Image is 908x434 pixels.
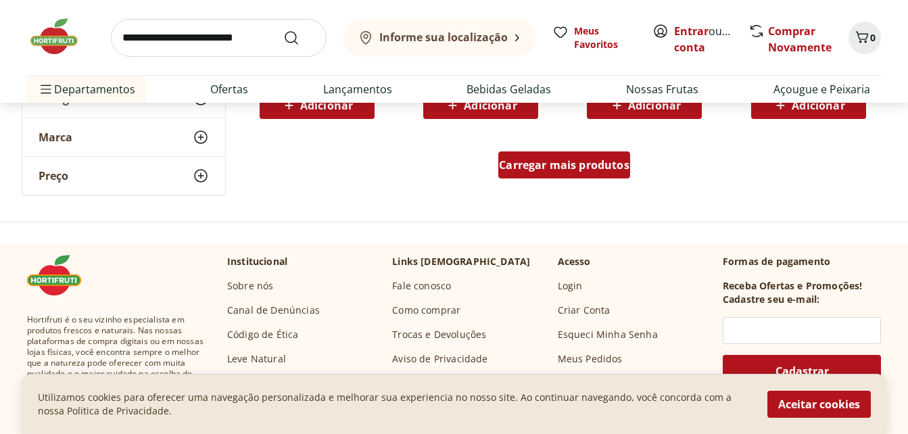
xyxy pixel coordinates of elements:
[227,279,273,293] a: Sobre nós
[498,151,630,184] a: Carregar mais produtos
[558,255,591,268] p: Acesso
[870,31,876,44] span: 0
[39,130,72,144] span: Marca
[323,81,392,97] a: Lançamentos
[111,19,327,57] input: search
[558,304,611,317] a: Criar Conta
[27,16,95,57] img: Hortifruti
[423,92,538,119] button: Adicionar
[300,100,353,111] span: Adicionar
[39,169,68,183] span: Preço
[587,92,702,119] button: Adicionar
[38,73,54,105] button: Menu
[392,328,486,341] a: Trocas e Devoluções
[464,100,517,111] span: Adicionar
[210,81,248,97] a: Ofertas
[27,255,95,295] img: Hortifruti
[22,157,225,195] button: Preço
[392,279,451,293] a: Fale conosco
[343,19,536,57] button: Informe sua localização
[628,100,681,111] span: Adicionar
[283,30,316,46] button: Submit Search
[558,279,583,293] a: Login
[773,81,870,97] a: Açougue e Peixaria
[392,352,487,366] a: Aviso de Privacidade
[38,73,135,105] span: Departamentos
[674,23,734,55] span: ou
[723,293,819,306] h3: Cadastre seu e-mail:
[379,30,508,45] b: Informe sua localização
[27,314,206,390] span: Hortifruti é o seu vizinho especialista em produtos frescos e naturais. Nas nossas plataformas de...
[723,255,881,268] p: Formas de pagamento
[467,81,551,97] a: Bebidas Geladas
[768,24,832,55] a: Comprar Novamente
[38,391,751,418] p: Utilizamos cookies para oferecer uma navegação personalizada e melhorar sua experiencia no nosso ...
[723,355,881,387] button: Cadastrar
[626,81,698,97] a: Nossas Frutas
[260,92,375,119] button: Adicionar
[392,304,460,317] a: Como comprar
[558,352,623,366] a: Meus Pedidos
[227,328,298,341] a: Código de Ética
[792,100,844,111] span: Adicionar
[767,391,871,418] button: Aceitar cookies
[22,118,225,156] button: Marca
[558,328,658,341] a: Esqueci Minha Senha
[674,24,748,55] a: Criar conta
[723,279,862,293] h3: Receba Ofertas e Promoções!
[674,24,709,39] a: Entrar
[552,24,636,51] a: Meus Favoritos
[751,92,866,119] button: Adicionar
[849,22,881,54] button: Carrinho
[227,352,286,366] a: Leve Natural
[227,255,287,268] p: Institucional
[574,24,636,51] span: Meus Favoritos
[775,366,829,377] span: Cadastrar
[499,160,629,170] span: Carregar mais produtos
[227,304,320,317] a: Canal de Denúncias
[392,255,530,268] p: Links [DEMOGRAPHIC_DATA]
